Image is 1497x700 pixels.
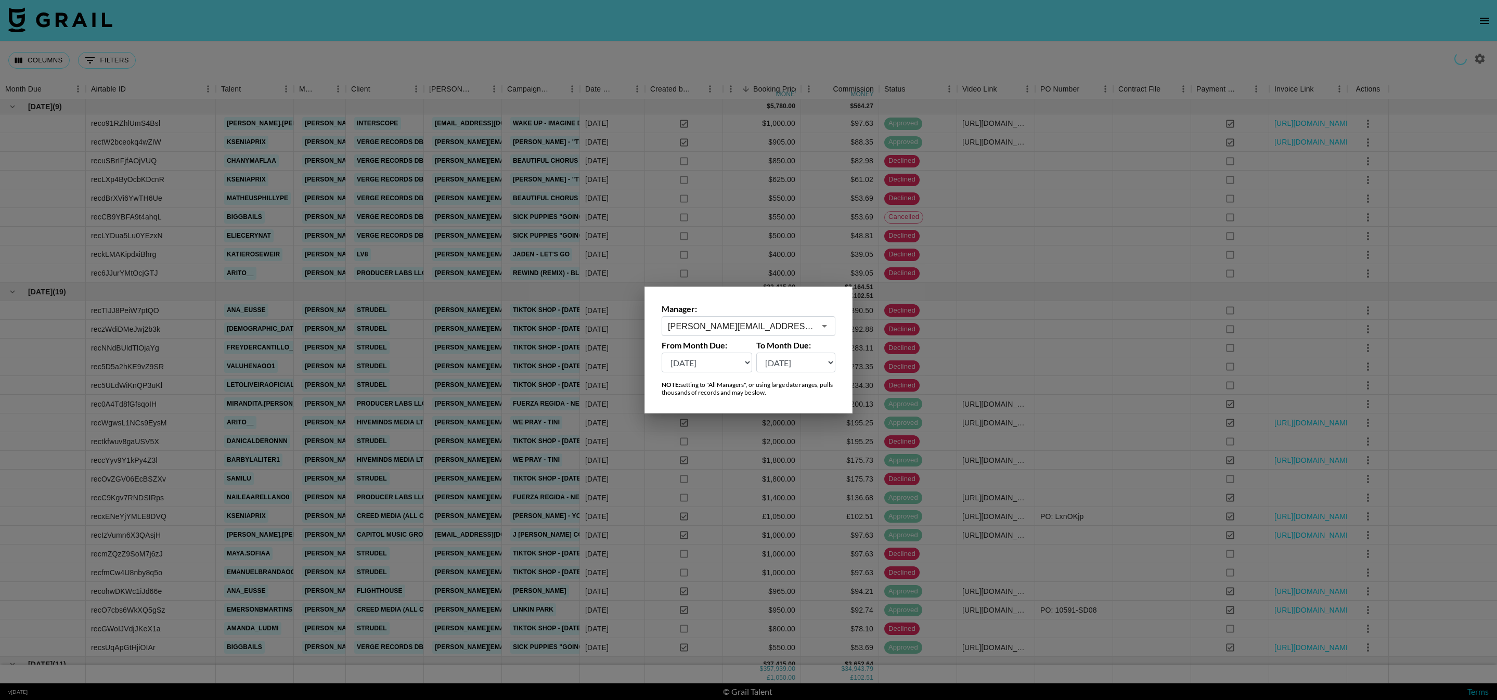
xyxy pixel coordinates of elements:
[662,381,835,396] div: setting to "All Managers", or using large date ranges, pulls thousands of records and may be slow.
[662,304,835,314] label: Manager:
[817,319,832,333] button: Open
[756,340,836,351] label: To Month Due:
[662,381,680,388] strong: NOTE:
[662,340,752,351] label: From Month Due:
